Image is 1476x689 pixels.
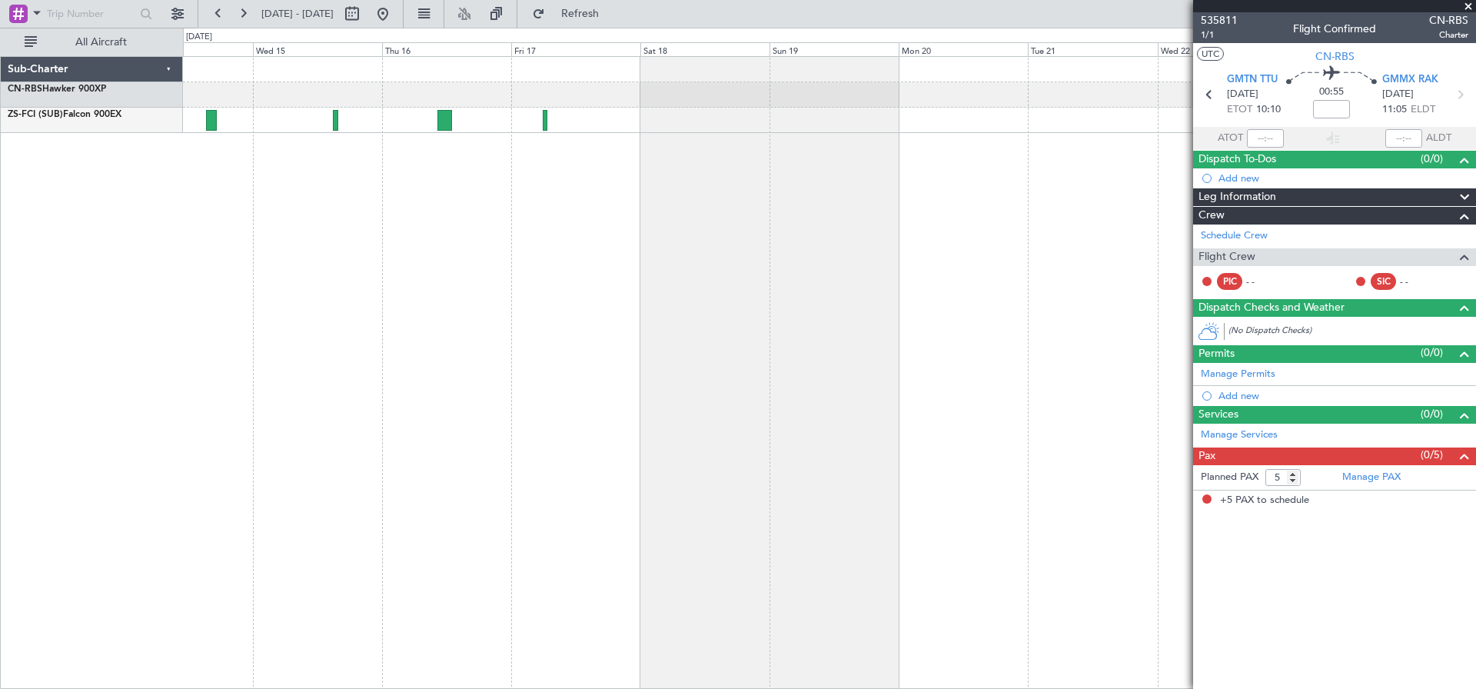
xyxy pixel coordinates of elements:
a: ZS-FCI (SUB)Falcon 900EX [8,110,121,119]
span: ATOT [1218,131,1243,146]
div: - - [1400,275,1434,288]
div: Sat 18 [640,42,770,56]
span: 535811 [1201,12,1238,28]
div: Fri 17 [511,42,640,56]
span: Permits [1198,345,1235,363]
span: ELDT [1411,102,1435,118]
input: Trip Number [47,2,135,25]
div: [DATE] [186,31,212,44]
div: Tue 14 [123,42,252,56]
span: Services [1198,406,1238,424]
span: (0/0) [1421,406,1443,422]
span: CN-RBS [1315,48,1355,65]
span: CN-RBS [8,85,42,94]
div: (No Dispatch Checks) [1228,325,1476,341]
label: Planned PAX [1201,470,1258,485]
span: ETOT [1227,102,1252,118]
span: (0/0) [1421,344,1443,361]
button: Refresh [525,2,617,26]
div: - - [1246,275,1281,288]
span: ALDT [1426,131,1451,146]
div: SIC [1371,273,1396,290]
span: 10:10 [1256,102,1281,118]
span: (0/0) [1421,151,1443,167]
div: Add new [1218,171,1468,185]
button: All Aircraft [17,30,167,55]
span: Refresh [548,8,613,19]
span: GMMX RAK [1382,72,1438,88]
span: All Aircraft [40,37,162,48]
button: UTC [1197,47,1224,61]
span: +5 PAX to schedule [1220,493,1309,508]
div: Wed 15 [253,42,382,56]
span: Pax [1198,448,1215,465]
span: Crew [1198,207,1225,225]
a: Manage Permits [1201,367,1275,382]
div: PIC [1217,273,1242,290]
div: Flight Confirmed [1293,21,1376,37]
span: GMTN TTU [1227,72,1278,88]
span: ZS-FCI (SUB) [8,110,63,119]
span: [DATE] - [DATE] [261,7,334,21]
a: Manage PAX [1342,470,1401,485]
div: Mon 20 [899,42,1028,56]
span: Leg Information [1198,188,1276,206]
div: Sun 19 [770,42,899,56]
a: Manage Services [1201,428,1278,443]
a: CN-RBSHawker 900XP [8,85,106,94]
span: 11:05 [1382,102,1407,118]
span: [DATE] [1227,87,1258,102]
div: Add new [1218,389,1468,402]
span: [DATE] [1382,87,1414,102]
span: Dispatch To-Dos [1198,151,1276,168]
div: Thu 16 [382,42,511,56]
input: --:-- [1247,129,1284,148]
span: Flight Crew [1198,248,1255,266]
span: Charter [1429,28,1468,42]
div: Wed 22 [1158,42,1287,56]
span: 1/1 [1201,28,1238,42]
div: Tue 21 [1028,42,1157,56]
a: Schedule Crew [1201,228,1268,244]
span: Dispatch Checks and Weather [1198,299,1345,317]
span: CN-RBS [1429,12,1468,28]
span: 00:55 [1319,85,1344,100]
span: (0/5) [1421,447,1443,463]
